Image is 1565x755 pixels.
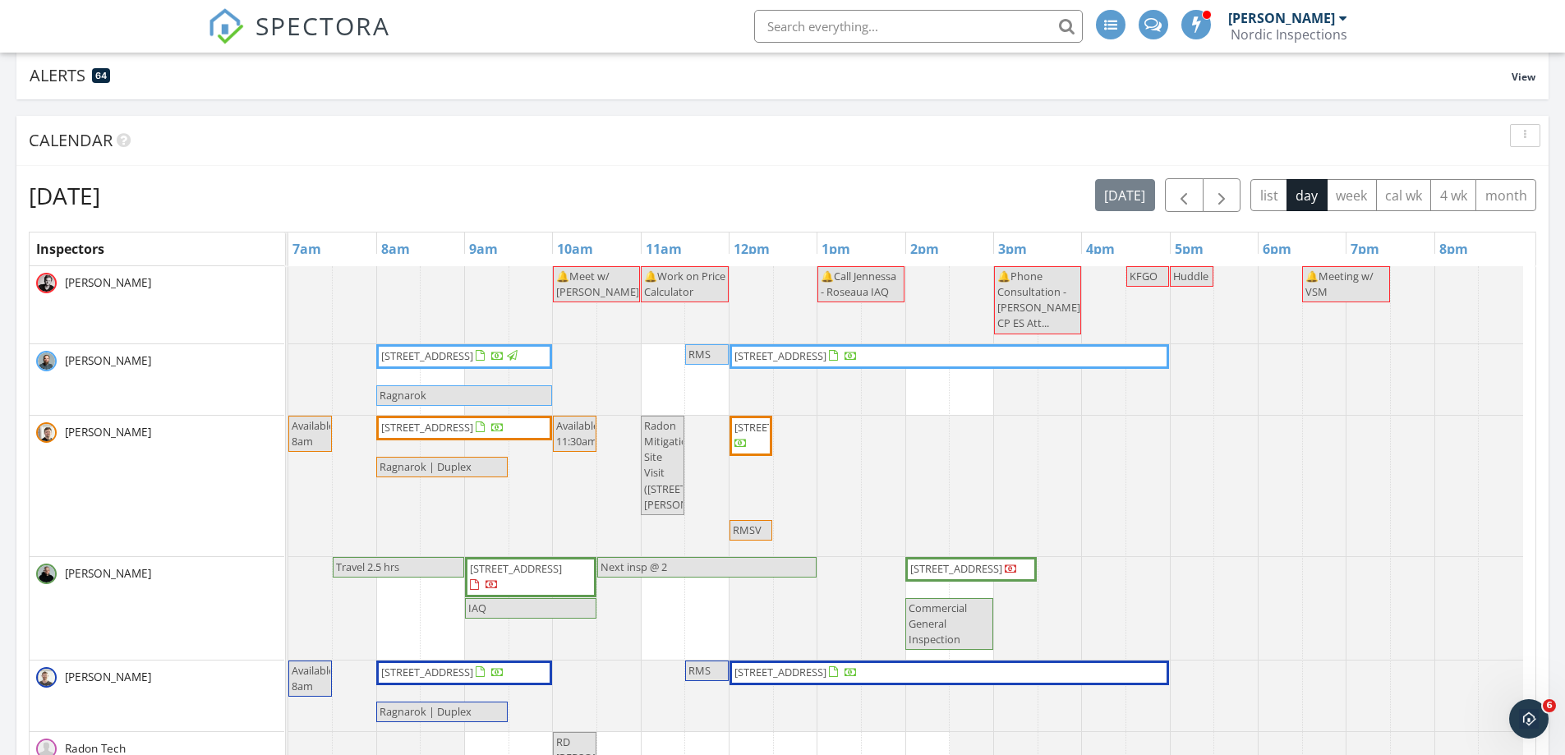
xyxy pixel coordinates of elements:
span: [PERSON_NAME] [62,565,154,582]
span: Inspectors [36,240,104,258]
span: 🔔Work on Price Calculator [644,269,725,299]
button: month [1475,179,1536,211]
h2: [DATE] [29,179,100,212]
a: 2pm [906,236,943,262]
span: [STREET_ADDRESS] [734,420,826,435]
img: benappel2.png [36,351,57,371]
span: SPECTORA [255,8,390,43]
input: Search everything... [754,10,1083,43]
span: 🔔Meeting w/ VSM [1305,269,1374,299]
div: Nordic Inspections [1231,26,1347,43]
a: 11am [642,236,686,262]
img: thumbnail_nordic_29a1592.jpg [36,667,57,688]
span: Ragnarok | Duplex [380,704,472,719]
button: Previous day [1165,178,1204,212]
span: [STREET_ADDRESS] [381,420,473,435]
img: The Best Home Inspection Software - Spectora [208,8,244,44]
a: SPECTORA [208,22,390,57]
span: [PERSON_NAME] [62,274,154,291]
span: IAQ [468,601,486,615]
span: [STREET_ADDRESS] [734,348,826,363]
button: cal wk [1376,179,1432,211]
a: 4pm [1082,236,1119,262]
span: Available 8am [292,663,334,693]
span: Ragnarok [380,388,426,403]
span: Commercial General Inspection [909,601,967,647]
span: [STREET_ADDRESS] [381,348,473,363]
button: [DATE] [1095,179,1155,211]
span: RMS [688,347,711,361]
a: 5pm [1171,236,1208,262]
button: Next day [1203,178,1241,212]
span: KFGO [1130,269,1158,283]
span: RMSV [733,523,762,537]
a: 7pm [1346,236,1383,262]
a: 8am [377,236,414,262]
span: Calendar [29,129,113,151]
img: ben_zerr_2021.jpg2.jpg [36,564,57,584]
span: [PERSON_NAME] [62,352,154,369]
iframe: Intercom live chat [1509,699,1549,739]
img: nordichomeinsp0002rt.jpg [36,273,57,293]
a: 9am [465,236,502,262]
button: 4 wk [1430,179,1476,211]
span: [STREET_ADDRESS] [470,561,562,576]
span: [STREET_ADDRESS] [734,665,826,679]
span: Ragnarok | Duplex [380,459,472,474]
span: View [1512,70,1535,84]
a: 7am [288,236,325,262]
span: [STREET_ADDRESS] [910,561,1002,576]
span: 🔔Call Jennessa - Roseaua IAQ [821,269,896,299]
span: 6 [1543,699,1556,712]
span: 🔔Meet w/ [PERSON_NAME] [556,269,639,299]
a: 1pm [817,236,854,262]
a: 3pm [994,236,1031,262]
button: week [1327,179,1377,211]
a: 12pm [730,236,774,262]
span: Travel 2.5 hrs [336,559,399,574]
span: [PERSON_NAME] [62,424,154,440]
div: [PERSON_NAME] [1228,10,1335,26]
button: list [1250,179,1287,211]
button: day [1287,179,1328,211]
a: 6pm [1259,236,1296,262]
a: 8pm [1435,236,1472,262]
span: Available 11:30am [556,418,599,449]
span: Radon Mitigation Site Visit ([STREET_ADDRESS][PERSON_NAME]) [644,418,739,512]
div: Alerts [30,64,1512,86]
span: Huddle [1173,269,1208,283]
span: 🔔Phone Consultation - [PERSON_NAME], CP ES Att... [997,269,1083,331]
span: [STREET_ADDRESS] [381,665,473,679]
a: 10am [553,236,597,262]
img: thumbnail_nordic__29a1584.jpg [36,422,57,443]
span: [PERSON_NAME] [62,669,154,685]
span: RMS [688,663,711,678]
span: Available 8am [292,418,334,449]
span: Next insp @ 2 [601,559,667,574]
span: 64 [95,70,107,81]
